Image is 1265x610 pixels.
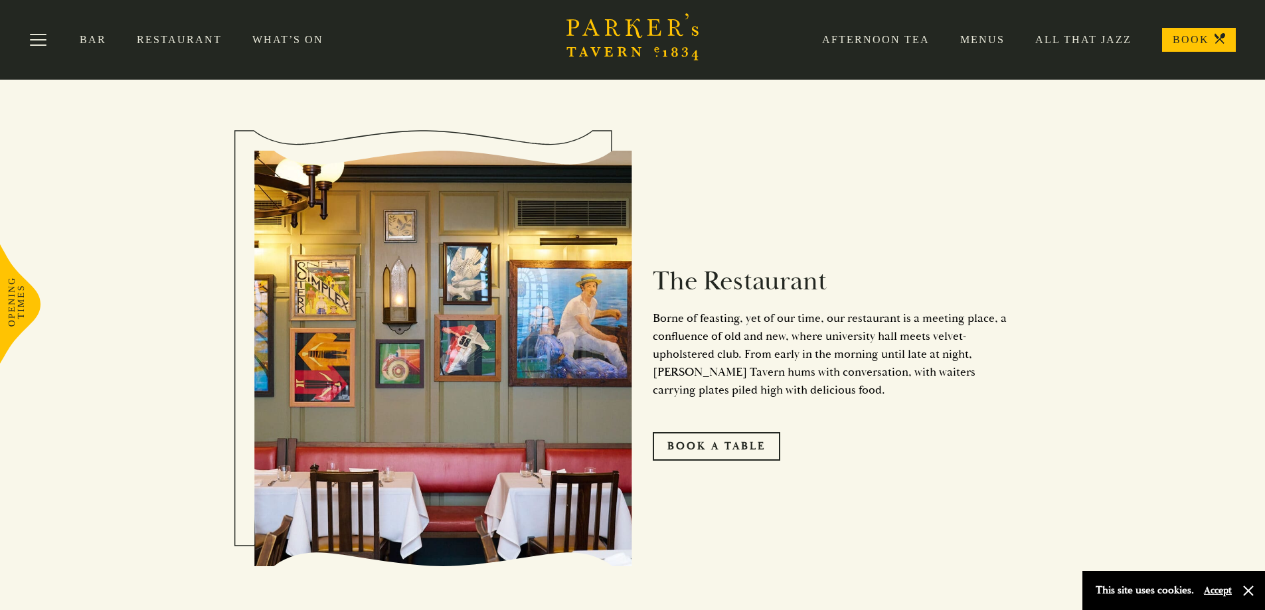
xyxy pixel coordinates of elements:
[1242,584,1255,597] button: Close and accept
[653,309,1011,399] p: Borne of feasting, yet of our time, our restaurant is a meeting place, a confluence of old and ne...
[1204,584,1232,597] button: Accept
[653,432,780,460] a: Book A Table
[1096,581,1194,600] p: This site uses cookies.
[653,266,1011,297] h2: The Restaurant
